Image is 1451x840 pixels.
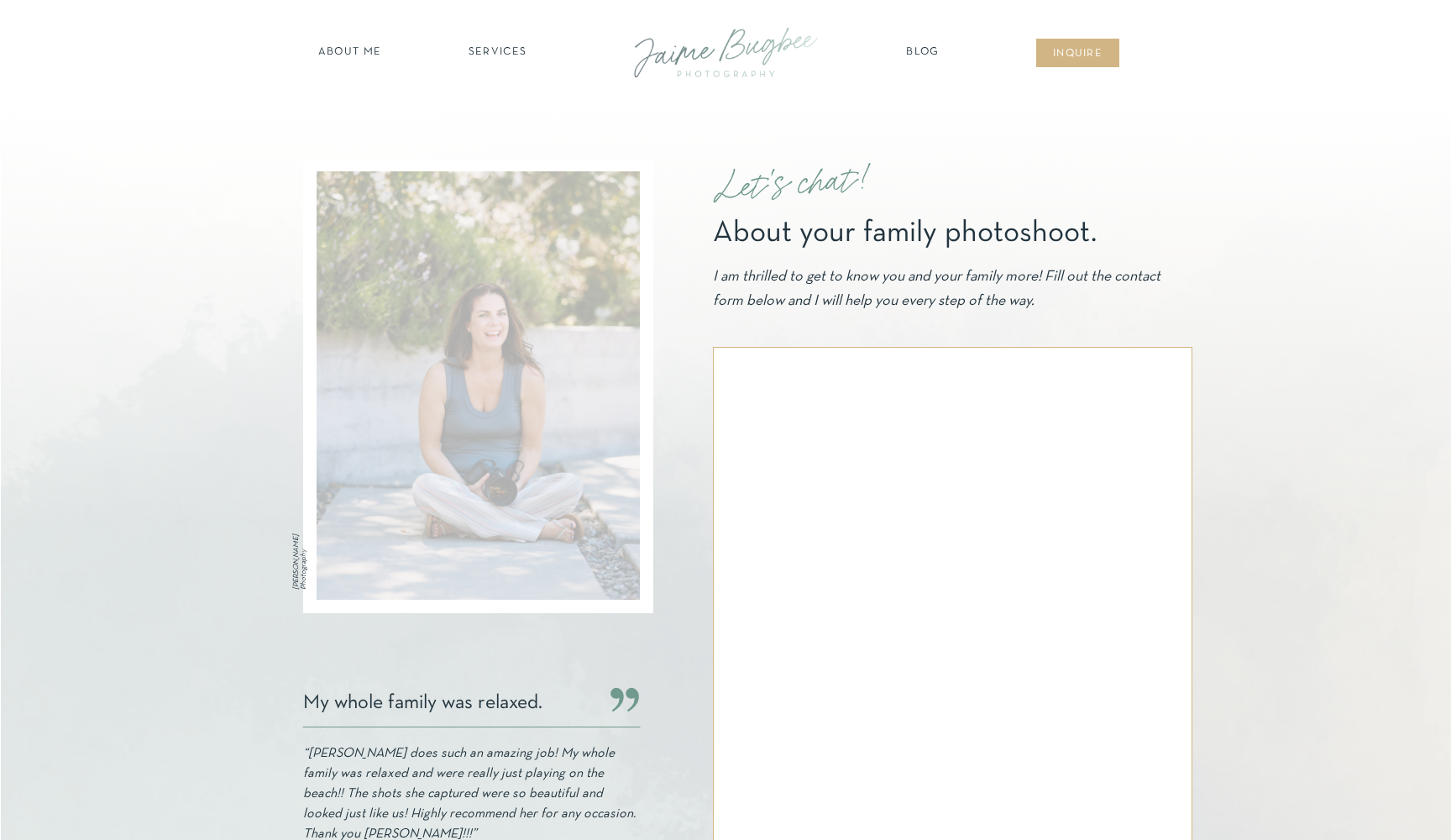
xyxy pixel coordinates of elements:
a: SERVICES [450,45,545,61]
i: [PERSON_NAME] Photography [293,534,307,590]
i: I am thrilled to get to know you and your family more! Fill out the contact form below and I will... [713,270,1160,308]
a: Blog [902,45,944,61]
p: Let's chat! [713,144,1016,224]
i: “[PERSON_NAME] does such an amazing job! My whole family was relaxed and were really just playing... [303,748,636,840]
h1: About your family photoshoot. [713,218,1173,244]
p: My whole family was relaxed. [303,690,593,724]
a: about ME [313,45,386,61]
a: inqUIre [1044,46,1112,63]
